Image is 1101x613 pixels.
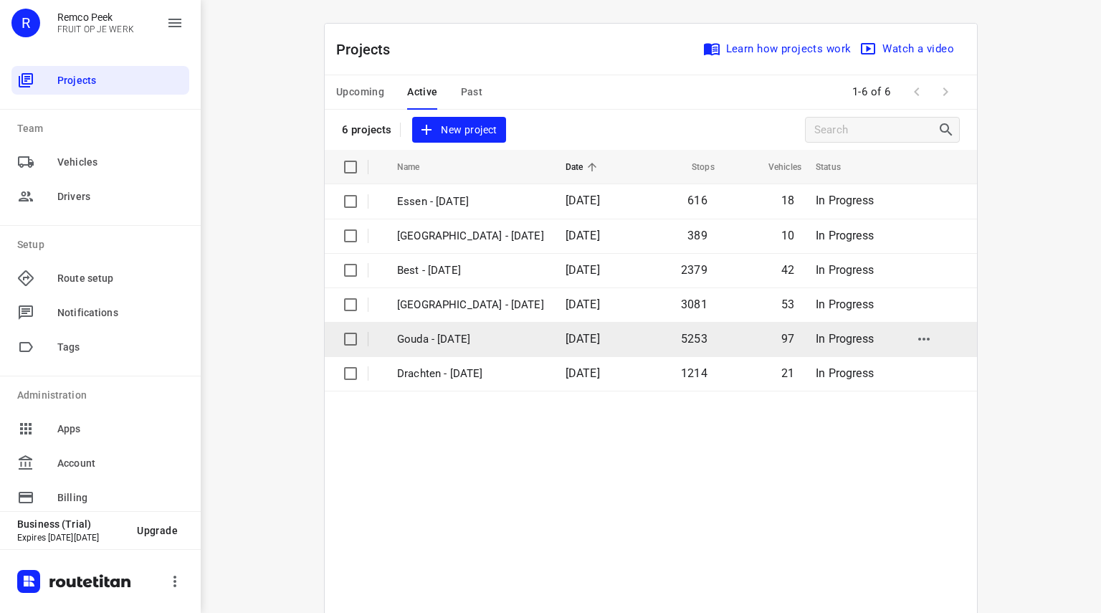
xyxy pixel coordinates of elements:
span: New project [421,121,497,139]
div: R [11,9,40,37]
span: 10 [781,229,794,242]
span: Notifications [57,305,183,320]
span: Date [566,158,602,176]
p: FRUIT OP JE WERK [57,24,134,34]
span: Previous Page [902,77,931,106]
span: Route setup [57,271,183,286]
span: Stops [673,158,715,176]
span: 42 [781,263,794,277]
p: Essen - [DATE] [397,194,544,210]
p: Projects [336,39,402,60]
p: Team [17,121,189,136]
p: Administration [17,388,189,403]
div: Search [938,121,959,138]
span: Projects [57,73,183,88]
span: 18 [781,194,794,207]
span: In Progress [816,332,874,346]
div: Notifications [11,298,189,327]
span: 5253 [681,332,707,346]
span: Upcoming [336,83,384,101]
span: [DATE] [566,263,600,277]
div: Account [11,449,189,477]
span: Vehicles [750,158,801,176]
span: Drivers [57,189,183,204]
p: Business (Trial) [17,518,125,530]
div: Drivers [11,182,189,211]
p: Remco Peek [57,11,134,23]
span: In Progress [816,229,874,242]
span: Vehicles [57,155,183,170]
div: Apps [11,414,189,443]
span: In Progress [816,263,874,277]
span: [DATE] [566,366,600,380]
div: Tags [11,333,189,361]
div: Billing [11,483,189,512]
div: Projects [11,66,189,95]
p: Expires [DATE][DATE] [17,533,125,543]
span: [DATE] [566,194,600,207]
span: Apps [57,422,183,437]
span: 3081 [681,298,707,311]
span: Active [407,83,437,101]
span: Next Page [931,77,960,106]
span: [DATE] [566,332,600,346]
span: 389 [687,229,707,242]
span: 1214 [681,366,707,380]
span: Upgrade [137,525,178,536]
p: [GEOGRAPHIC_DATA] - [DATE] [397,228,544,244]
span: 2379 [681,263,707,277]
p: Best - [DATE] [397,262,544,279]
span: Past [461,83,483,101]
span: Status [816,158,859,176]
span: [DATE] [566,298,600,311]
div: Route setup [11,264,189,293]
p: Setup [17,237,189,252]
span: Account [57,456,183,471]
p: [GEOGRAPHIC_DATA] - [DATE] [397,297,544,313]
span: In Progress [816,194,874,207]
span: [DATE] [566,229,600,242]
p: Drachten - Monday [397,366,544,382]
span: In Progress [816,366,874,380]
span: 616 [687,194,707,207]
span: In Progress [816,298,874,311]
span: 53 [781,298,794,311]
span: Tags [57,340,183,355]
button: New project [412,117,505,143]
span: Name [397,158,439,176]
span: 97 [781,332,794,346]
p: 6 projects [342,123,391,136]
span: 21 [781,366,794,380]
span: Billing [57,490,183,505]
button: Upgrade [125,518,189,543]
div: Vehicles [11,148,189,176]
input: Search projects [814,119,938,141]
p: Gouda - Monday [397,331,544,348]
span: 1-6 of 6 [847,77,897,108]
